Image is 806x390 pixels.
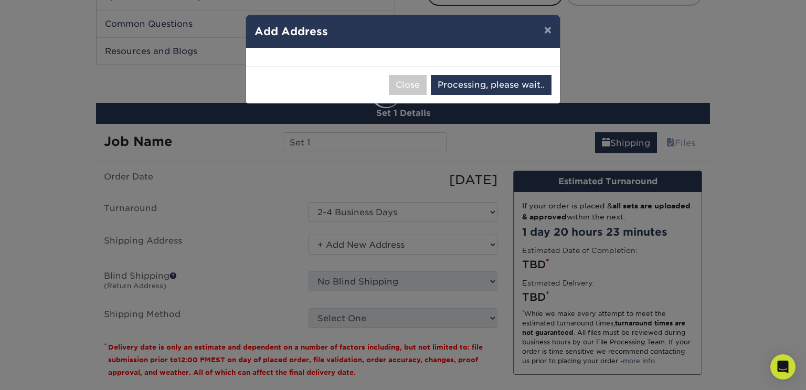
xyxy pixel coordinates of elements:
[254,24,552,39] h4: Add Address
[389,75,427,95] button: Close
[770,354,796,380] div: Open Intercom Messenger
[536,15,560,45] button: ×
[431,75,552,95] button: Processing, please wait..
[254,57,552,69] div: Please Select Formatted Address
